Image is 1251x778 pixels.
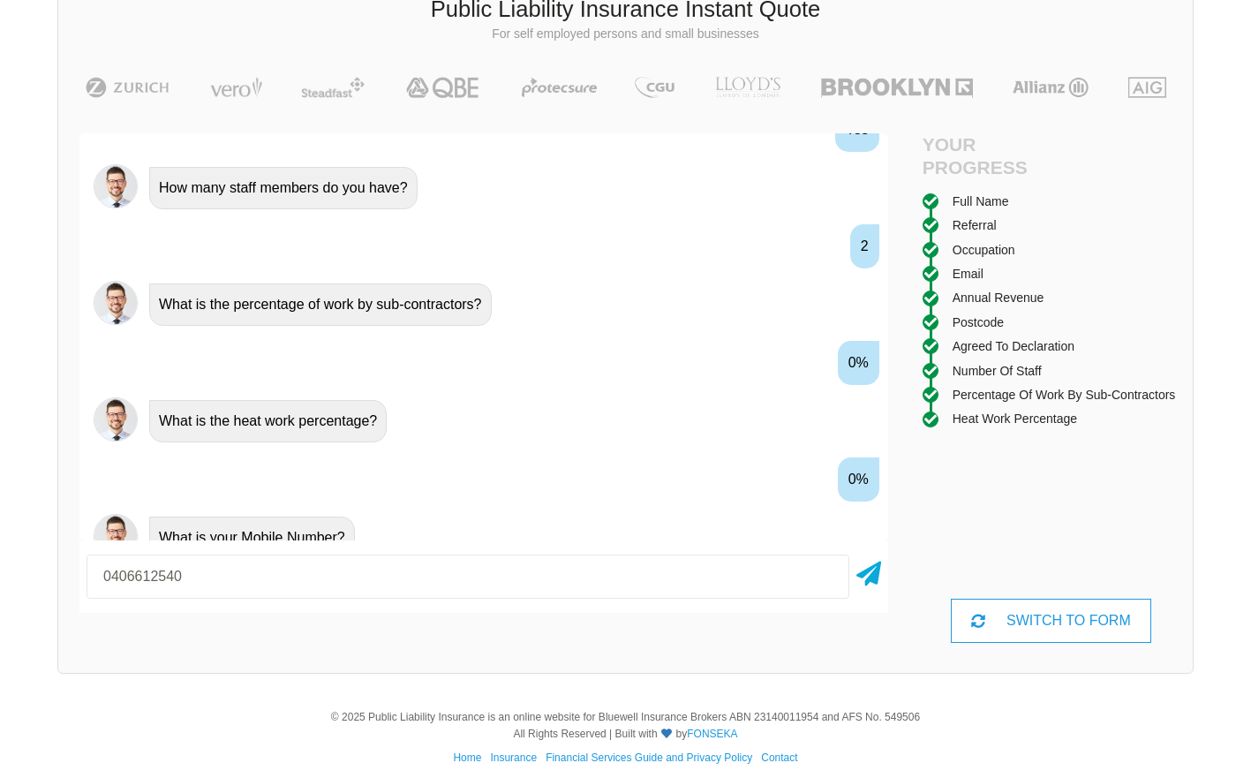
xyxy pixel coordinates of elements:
[87,555,849,599] input: Your mobile number, eg: +61xxxxxxxxxx / 0xxxxxxxxx
[838,457,879,502] div: 0%
[953,313,1004,332] div: Postcode
[953,385,1176,404] div: Percentage of work by sub-contractors
[838,341,879,385] div: 0%
[953,288,1044,307] div: Annual Revenue
[953,192,1009,211] div: Full Name
[94,281,138,325] img: Chatbot | PLI
[953,215,997,235] div: Referral
[149,167,418,209] div: How many staff members do you have?
[149,283,492,326] div: What is the percentage of work by sub-contractors?
[72,26,1179,43] p: For self employed persons and small businesses
[294,77,372,98] img: Steadfast | Public Liability Insurance
[1004,77,1097,98] img: Allianz | Public Liability Insurance
[687,728,737,740] a: FONSEKA
[546,752,752,764] a: Financial Services Guide and Privacy Policy
[453,752,481,764] a: Home
[628,77,681,98] img: CGU | Public Liability Insurance
[78,77,177,98] img: Zurich | Public Liability Insurance
[149,400,387,442] div: What is the heat work percentage?
[490,752,537,764] a: Insurance
[761,752,797,764] a: Contact
[1121,77,1173,98] img: AIG | Public Liability Insurance
[149,517,355,559] div: What is your Mobile Number?
[94,514,138,558] img: Chatbot | PLI
[951,599,1151,643] div: SWITCH TO FORM
[923,133,1051,178] h4: Your Progress
[953,361,1042,381] div: Number of staff
[202,77,270,98] img: Vero | Public Liability Insurance
[953,336,1074,356] div: Agreed to Declaration
[94,164,138,208] img: Chatbot | PLI
[953,240,1015,260] div: Occupation
[705,77,790,98] img: LLOYD's | Public Liability Insurance
[515,77,604,98] img: Protecsure | Public Liability Insurance
[953,409,1077,428] div: Heat work percentage
[850,224,879,268] div: 2
[94,397,138,442] img: Chatbot | PLI
[953,264,983,283] div: Email
[814,77,979,98] img: Brooklyn | Public Liability Insurance
[396,77,491,98] img: QBE | Public Liability Insurance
